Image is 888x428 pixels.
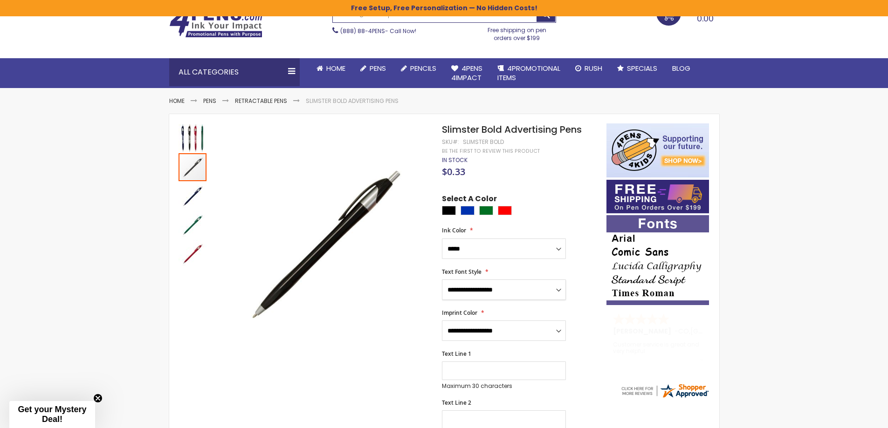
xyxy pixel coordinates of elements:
[606,215,709,305] img: font-personalization-examples
[442,226,466,234] span: Ink Color
[606,180,709,213] img: Free shipping on orders over $199
[353,58,393,79] a: Pens
[463,138,504,146] div: Slimster Bold
[442,156,468,164] span: In stock
[613,341,703,361] div: Customer service is great and very helpful
[585,63,602,73] span: Rush
[306,97,399,105] li: Slimster Bold Advertising Pens
[442,268,482,276] span: Text Font Style
[340,27,385,35] a: (888) 88-4PENS
[179,124,207,152] img: Slimster Bold Advertising Pens
[235,97,287,105] a: Retractable Pens
[442,206,456,215] div: Black
[179,182,207,210] img: Slimster Bold Advertising Pens
[179,181,207,210] div: Slimster Bold Advertising Pens
[442,123,582,136] span: Slimster Bold Advertising Pens
[490,58,568,88] a: 4PROMOTIONALITEMS
[18,405,86,424] span: Get your Mystery Deal!
[370,63,386,73] span: Pens
[568,58,610,79] a: Rush
[217,137,430,350] img: Slimster Bold Advertising Pens
[203,97,216,105] a: Pens
[169,58,300,86] div: All Categories
[179,152,207,181] div: Slimster Bold Advertising Pens
[179,123,207,152] div: Slimster Bold Advertising Pens
[675,326,759,336] span: - ,
[179,240,207,268] img: Slimster Bold Advertising Pens
[627,63,657,73] span: Specials
[442,148,540,155] a: Be the first to review this product
[665,58,698,79] a: Blog
[478,23,556,41] div: Free shipping on pen orders over $199
[442,382,566,390] p: Maximum 30 characters
[179,239,207,268] div: Slimster Bold Advertising Pens
[442,138,459,146] strong: SKU
[811,403,888,428] iframe: Google Customer Reviews
[697,13,714,24] span: 0.00
[442,399,471,407] span: Text Line 2
[340,27,416,35] span: - Call Now!
[613,326,675,336] span: [PERSON_NAME]
[9,401,95,428] div: Get your Mystery Deal!Close teaser
[451,63,482,82] span: 4Pens 4impact
[326,63,345,73] span: Home
[169,8,262,38] img: 4Pens Custom Pens and Promotional Products
[479,206,493,215] div: Green
[410,63,436,73] span: Pencils
[442,309,477,317] span: Imprint Color
[672,63,690,73] span: Blog
[442,350,471,358] span: Text Line 1
[444,58,490,88] a: 4Pens4impact
[461,206,475,215] div: Blue
[620,382,709,399] img: 4pens.com widget logo
[498,206,512,215] div: Red
[393,58,444,79] a: Pencils
[93,394,103,403] button: Close teaser
[442,156,468,164] div: Availability
[678,326,689,336] span: CO
[610,58,665,79] a: Specials
[606,123,709,177] img: 4pens 4 kids
[497,63,560,82] span: 4PROMOTIONAL ITEMS
[309,58,353,79] a: Home
[179,211,207,239] img: Slimster Bold Advertising Pens
[442,165,465,178] span: $0.33
[442,194,497,206] span: Select A Color
[690,326,759,336] span: [GEOGRAPHIC_DATA]
[620,393,709,401] a: 4pens.com certificate URL
[179,210,207,239] div: Slimster Bold Advertising Pens
[169,97,185,105] a: Home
